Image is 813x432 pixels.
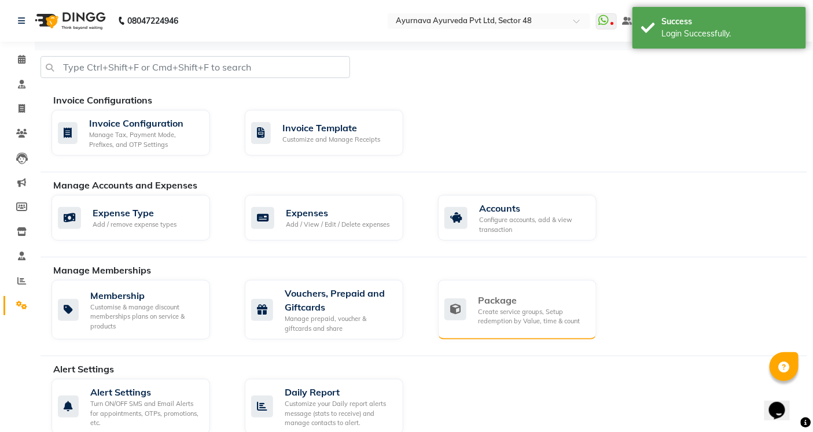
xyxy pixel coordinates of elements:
[127,5,178,37] b: 08047224946
[479,215,587,234] div: Configure accounts, add & view transaction
[30,5,109,37] img: logo
[90,385,201,399] div: Alert Settings
[438,280,614,339] a: PackageCreate service groups, Setup redemption by Value, time & count
[661,16,797,28] div: Success
[51,195,227,241] a: Expense TypeAdd / remove expense types
[93,220,176,230] div: Add / remove expense types
[764,386,801,420] iframe: chat widget
[90,289,201,302] div: Membership
[90,399,201,428] div: Turn ON/OFF SMS and Email Alerts for appointments, OTPs, promotions, etc.
[90,302,201,331] div: Customise & manage discount memberships plans on service & products
[285,314,394,333] div: Manage prepaid, voucher & giftcards and share
[286,220,389,230] div: Add / View / Edit / Delete expenses
[285,385,394,399] div: Daily Report
[478,307,587,326] div: Create service groups, Setup redemption by Value, time & count
[478,293,587,307] div: Package
[89,116,201,130] div: Invoice Configuration
[245,110,421,156] a: Invoice TemplateCustomize and Manage Receipts
[245,195,421,241] a: ExpensesAdd / View / Edit / Delete expenses
[438,195,614,241] a: AccountsConfigure accounts, add & view transaction
[282,135,380,145] div: Customize and Manage Receipts
[89,130,201,149] div: Manage Tax, Payment Mode, Prefixes, and OTP Settings
[285,399,394,428] div: Customize your Daily report alerts message (stats to receive) and manage contacts to alert.
[51,110,227,156] a: Invoice ConfigurationManage Tax, Payment Mode, Prefixes, and OTP Settings
[285,286,394,314] div: Vouchers, Prepaid and Giftcards
[51,280,227,339] a: MembershipCustomise & manage discount memberships plans on service & products
[661,28,797,40] div: Login Successfully.
[41,56,350,78] input: Type Ctrl+Shift+F or Cmd+Shift+F to search
[245,280,421,339] a: Vouchers, Prepaid and GiftcardsManage prepaid, voucher & giftcards and share
[93,206,176,220] div: Expense Type
[479,201,587,215] div: Accounts
[286,206,389,220] div: Expenses
[282,121,380,135] div: Invoice Template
